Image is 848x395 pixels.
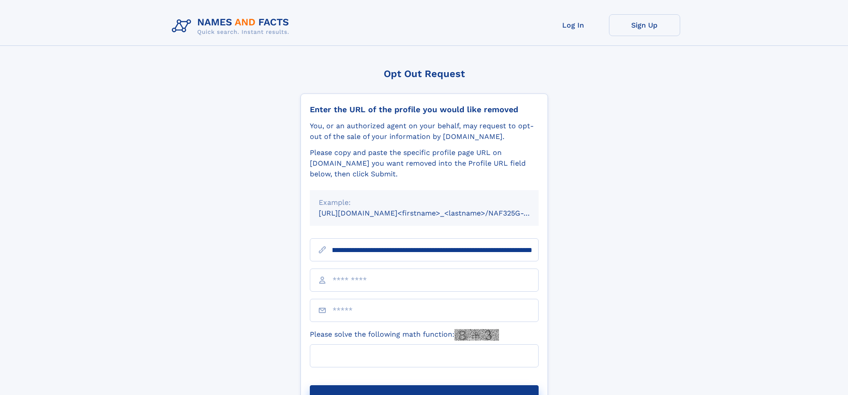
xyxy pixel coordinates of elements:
[310,105,539,114] div: Enter the URL of the profile you would like removed
[168,14,296,38] img: Logo Names and Facts
[319,209,556,217] small: [URL][DOMAIN_NAME]<firstname>_<lastname>/NAF325G-xxxxxxxx
[310,329,499,341] label: Please solve the following math function:
[300,68,548,79] div: Opt Out Request
[310,147,539,179] div: Please copy and paste the specific profile page URL on [DOMAIN_NAME] you want removed into the Pr...
[538,14,609,36] a: Log In
[609,14,680,36] a: Sign Up
[310,121,539,142] div: You, or an authorized agent on your behalf, may request to opt-out of the sale of your informatio...
[319,197,530,208] div: Example:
